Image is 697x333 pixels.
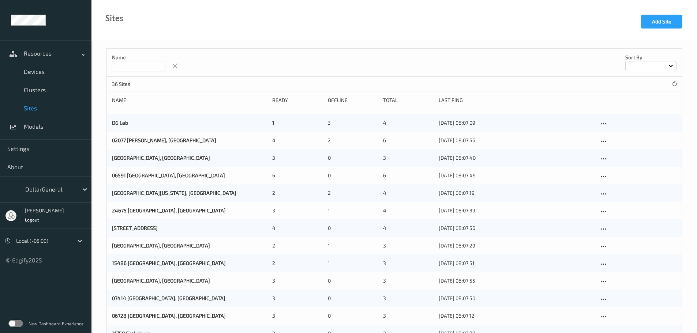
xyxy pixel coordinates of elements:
div: Offline [328,97,378,104]
a: [STREET_ADDRESS] [112,225,158,231]
div: 0 [328,295,378,302]
div: 4 [383,207,434,214]
div: 4 [383,224,434,232]
div: 3 [383,277,434,284]
div: 3 [383,260,434,267]
div: 3 [272,154,323,162]
div: 1 [328,207,378,214]
a: 06728 [GEOGRAPHIC_DATA], [GEOGRAPHIC_DATA] [112,313,226,319]
div: 2 [328,189,378,197]
a: 06591 [GEOGRAPHIC_DATA], [GEOGRAPHIC_DATA] [112,172,225,178]
div: Total [383,97,434,104]
div: [DATE] 08:07:19 [439,189,594,197]
div: 2 [272,242,323,249]
div: 2 [272,189,323,197]
div: [DATE] 08:07:50 [439,295,594,302]
div: 3 [272,277,323,284]
div: 0 [328,154,378,162]
div: 6 [383,137,434,144]
a: 24675 [GEOGRAPHIC_DATA], [GEOGRAPHIC_DATA] [112,207,226,213]
div: [DATE] 08:07:39 [439,207,594,214]
div: 2 [328,137,378,144]
div: [DATE] 08:07:40 [439,154,594,162]
div: 0 [328,172,378,179]
div: 3 [383,242,434,249]
a: DG Lab [112,120,128,126]
div: 3 [272,207,323,214]
div: [DATE] 08:07:51 [439,260,594,267]
div: 4 [272,137,323,144]
div: 0 [328,312,378,319]
div: 4 [383,189,434,197]
div: [DATE] 08:07:09 [439,119,594,126]
div: [DATE] 08:07:12 [439,312,594,319]
a: 15486 [GEOGRAPHIC_DATA], [GEOGRAPHIC_DATA] [112,260,226,266]
div: [DATE] 08:07:49 [439,172,594,179]
p: Sort by [625,54,677,61]
div: Last Ping [439,97,594,104]
div: [DATE] 08:07:29 [439,242,594,249]
div: [DATE] 08:07:55 [439,277,594,284]
div: 1 [328,242,378,249]
div: 4 [272,224,323,232]
div: 6 [272,172,323,179]
a: [GEOGRAPHIC_DATA], [GEOGRAPHIC_DATA] [112,277,210,284]
a: [GEOGRAPHIC_DATA][US_STATE], [GEOGRAPHIC_DATA] [112,190,236,196]
div: 6 [383,172,434,179]
div: Sites [105,15,123,22]
div: 1 [328,260,378,267]
div: Ready [272,97,323,104]
div: 3 [328,119,378,126]
div: 2 [272,260,323,267]
div: Name [112,97,267,104]
div: 1 [272,119,323,126]
div: 3 [383,312,434,319]
div: [DATE] 08:07:56 [439,137,594,144]
a: 07414 [GEOGRAPHIC_DATA], [GEOGRAPHIC_DATA] [112,295,225,301]
div: 4 [383,119,434,126]
p: 36 Sites [112,80,167,88]
div: 3 [272,312,323,319]
div: 3 [383,295,434,302]
p: Name [112,54,165,61]
div: 0 [328,277,378,284]
a: [GEOGRAPHIC_DATA], [GEOGRAPHIC_DATA] [112,242,210,249]
button: Add Site [641,15,682,29]
div: [DATE] 08:07:56 [439,224,594,232]
div: 3 [272,295,323,302]
a: [GEOGRAPHIC_DATA], [GEOGRAPHIC_DATA] [112,155,210,161]
div: 0 [328,224,378,232]
div: 3 [383,154,434,162]
a: 02077 [PERSON_NAME], [GEOGRAPHIC_DATA] [112,137,216,143]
